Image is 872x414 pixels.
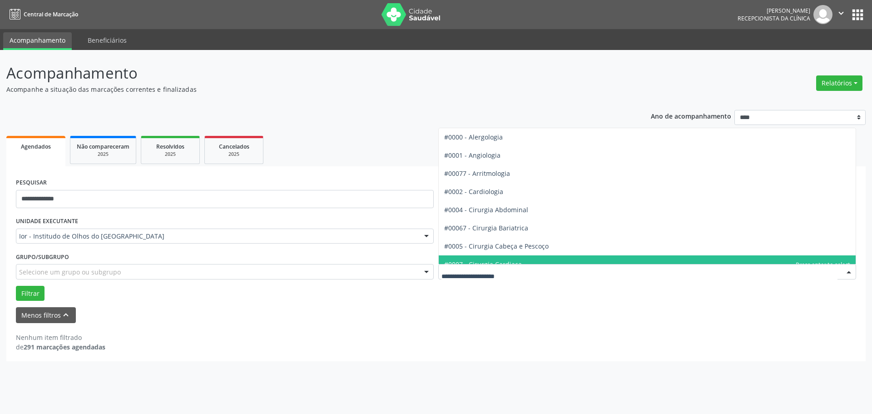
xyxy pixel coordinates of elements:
[816,75,862,91] button: Relatórios
[219,143,249,150] span: Cancelados
[21,143,51,150] span: Agendados
[651,110,731,121] p: Ano de acompanhamento
[832,5,850,24] button: 
[444,260,522,269] span: #0007 - Cirurgia Cardiaca
[444,205,528,214] span: #0004 - Cirurgia Abdominal
[6,85,608,94] p: Acompanhe a situação das marcações correntes e finalizadas
[211,151,257,158] div: 2025
[6,7,78,22] a: Central de Marcação
[444,224,528,232] span: #00067 - Cirurgia Bariatrica
[444,169,510,178] span: #00077 - Arritmologia
[444,133,503,141] span: #0000 - Alergologia
[738,15,810,22] span: Recepcionista da clínica
[738,7,810,15] div: [PERSON_NAME]
[444,242,549,250] span: #0005 - Cirurgia Cabeça e Pescoço
[850,7,866,23] button: apps
[61,310,71,320] i: keyboard_arrow_up
[77,151,129,158] div: 2025
[24,10,78,18] span: Central de Marcação
[156,143,184,150] span: Resolvidos
[16,286,45,301] button: Filtrar
[16,333,105,342] div: Nenhum item filtrado
[19,232,415,241] span: Ior - Institudo de Olhos do [GEOGRAPHIC_DATA]
[24,343,105,351] strong: 291 marcações agendadas
[16,214,78,229] label: UNIDADE EXECUTANTE
[3,32,72,50] a: Acompanhamento
[444,151,500,160] span: #0001 - Angiologia
[81,32,133,48] a: Beneficiários
[6,62,608,85] p: Acompanhamento
[19,267,121,277] span: Selecione um grupo ou subgrupo
[16,342,105,352] div: de
[813,5,832,24] img: img
[836,8,846,18] i: 
[148,151,193,158] div: 2025
[444,187,503,196] span: #0002 - Cardiologia
[16,307,76,323] button: Menos filtroskeyboard_arrow_up
[16,176,47,190] label: PESQUISAR
[16,250,69,264] label: Grupo/Subgrupo
[77,143,129,150] span: Não compareceram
